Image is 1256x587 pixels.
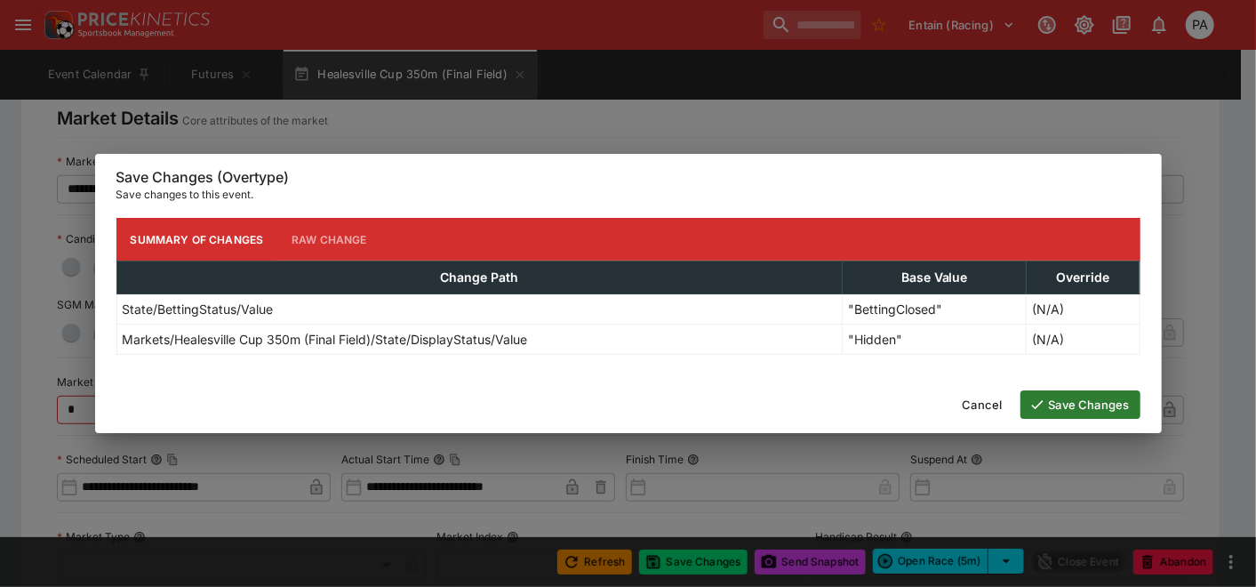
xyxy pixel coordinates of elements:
[277,218,381,261] button: Raw Change
[116,186,1140,204] p: Save changes to this event.
[116,168,1140,187] h6: Save Changes (Overtype)
[116,261,843,294] th: Change Path
[1027,261,1140,294] th: Override
[116,218,278,261] button: Summary of Changes
[1027,294,1140,325] td: (N/A)
[1020,390,1140,419] button: Save Changes
[843,325,1027,355] td: "Hidden"
[843,294,1027,325] td: "BettingClosed"
[952,390,1013,419] button: Cancel
[1027,325,1140,355] td: (N/A)
[843,261,1027,294] th: Base Value
[123,300,274,318] p: State/BettingStatus/Value
[123,330,528,349] p: Markets/Healesville Cup 350m (Final Field)/State/DisplayStatus/Value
